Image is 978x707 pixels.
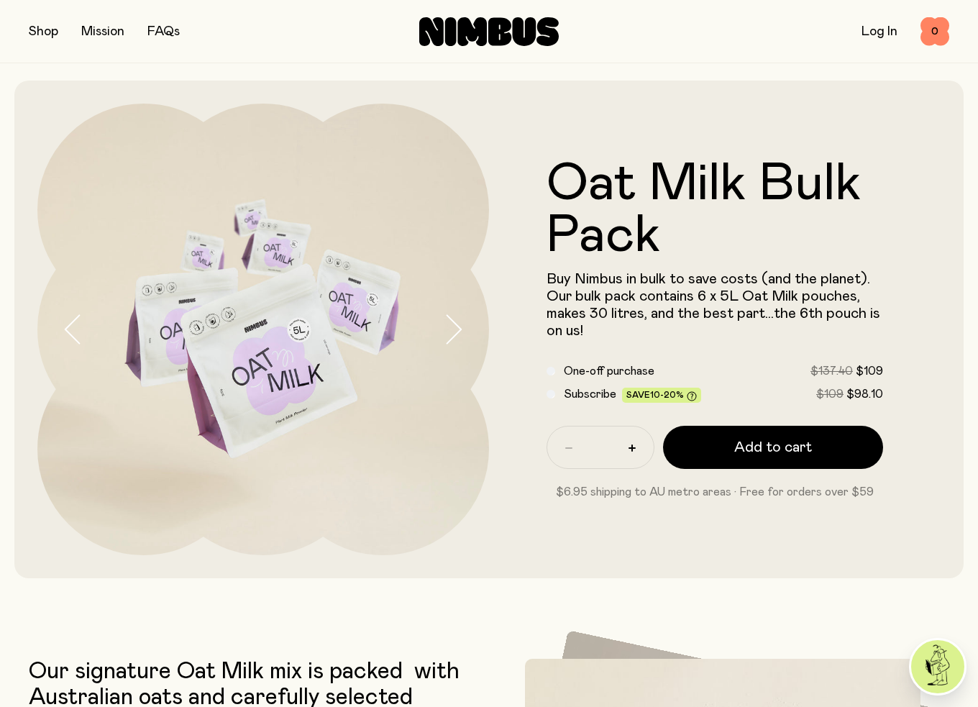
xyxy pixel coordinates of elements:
span: Add to cart [734,437,812,457]
a: FAQs [147,25,180,38]
p: $6.95 shipping to AU metro areas · Free for orders over $59 [547,483,883,501]
h1: Oat Milk Bulk Pack [547,158,883,262]
span: 10-20% [650,391,684,399]
span: Buy Nimbus in bulk to save costs (and the planet). Our bulk pack contains 6 x 5L Oat Milk pouches... [547,272,880,338]
span: $98.10 [846,388,883,400]
a: Mission [81,25,124,38]
button: 0 [920,17,949,46]
span: $137.40 [810,365,853,377]
span: $109 [856,365,883,377]
span: One-off purchase [564,365,654,377]
a: Log In [862,25,897,38]
img: agent [911,640,964,693]
span: $109 [816,388,844,400]
span: Save [626,391,697,401]
span: Subscribe [564,388,616,400]
button: Add to cart [663,426,883,469]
